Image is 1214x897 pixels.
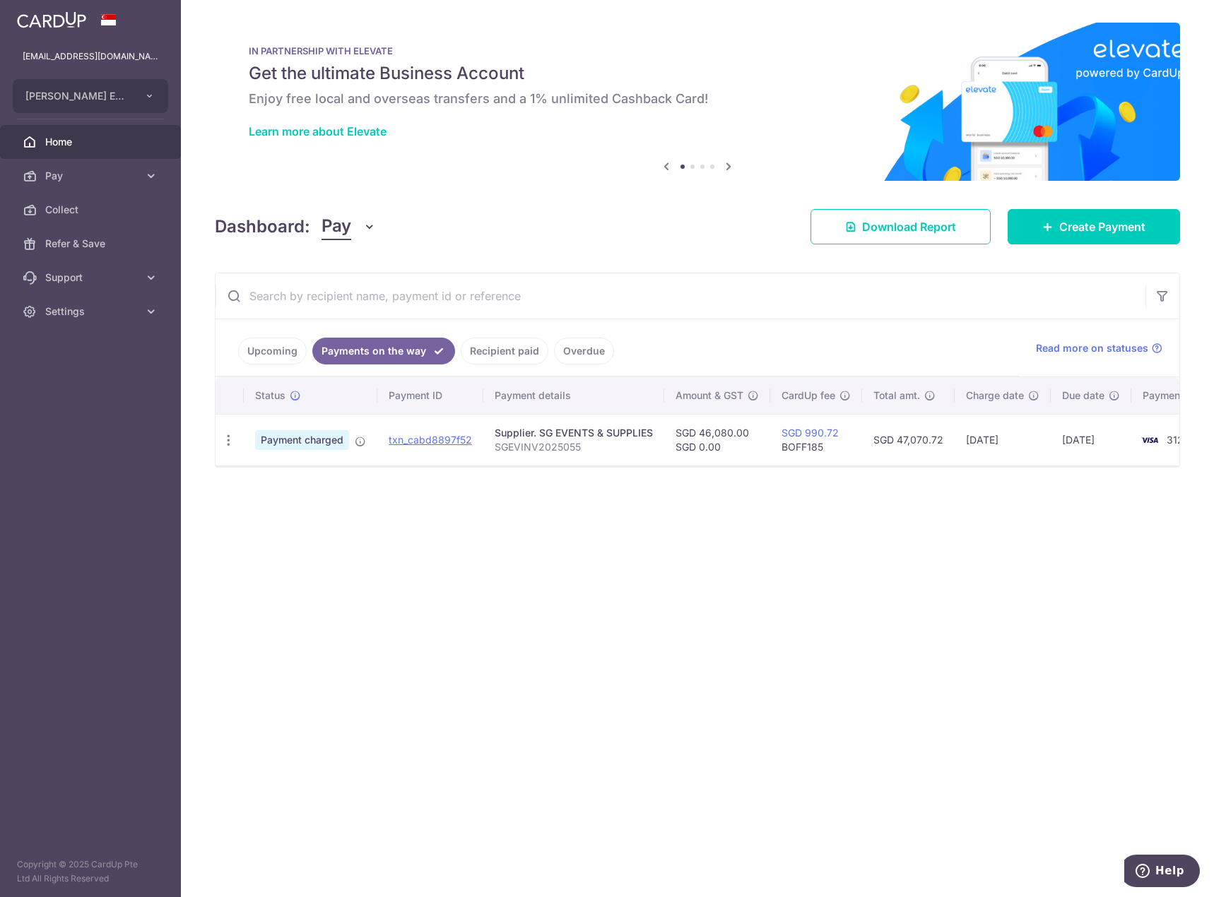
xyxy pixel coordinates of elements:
span: Settings [45,304,139,319]
span: Read more on statuses [1036,341,1148,355]
img: CardUp [17,11,86,28]
td: SGD 47,070.72 [862,414,955,465]
td: [DATE] [1051,414,1131,465]
a: SGD 990.72 [782,427,839,439]
span: Refer & Save [45,237,139,251]
span: Amount & GST [676,388,743,403]
a: Overdue [554,338,614,364]
button: Pay [322,213,376,240]
th: Payment details [483,377,664,414]
span: Status [255,388,285,403]
h4: Dashboard: [215,214,310,239]
iframe: Opens a widget where you can find more information [1124,855,1200,890]
th: Payment ID [377,377,483,414]
td: SGD 46,080.00 SGD 0.00 [664,414,770,465]
span: Home [45,135,139,149]
a: txn_cabd8897f52 [389,434,472,446]
a: Recipient paid [461,338,548,364]
span: Pay [45,169,139,183]
td: BOFF185 [770,414,862,465]
span: Support [45,271,139,285]
p: SGEVINV2025055 [495,440,653,454]
p: IN PARTNERSHIP WITH ELEVATE [249,45,1146,57]
a: Upcoming [238,338,307,364]
span: [PERSON_NAME] ENGINEERING TRADING PTE. LTD. [25,89,130,103]
span: Charge date [966,388,1024,403]
td: [DATE] [955,414,1051,465]
span: Collect [45,203,139,217]
a: Download Report [811,209,991,244]
span: Create Payment [1059,218,1145,235]
img: Renovation banner [215,23,1180,181]
a: Payments on the way [312,338,455,364]
a: Create Payment [1008,209,1180,244]
button: [PERSON_NAME] ENGINEERING TRADING PTE. LTD. [13,79,168,113]
span: Pay [322,213,351,240]
a: Learn more about Elevate [249,124,387,138]
span: Payment charged [255,430,349,450]
span: CardUp fee [782,388,835,403]
img: Bank Card [1136,432,1164,448]
span: Due date [1062,388,1104,403]
h5: Get the ultimate Business Account [249,62,1146,85]
a: Read more on statuses [1036,341,1162,355]
span: Download Report [862,218,956,235]
span: Total amt. [873,388,920,403]
h6: Enjoy free local and overseas transfers and a 1% unlimited Cashback Card! [249,90,1146,107]
input: Search by recipient name, payment id or reference [216,273,1145,319]
p: [EMAIL_ADDRESS][DOMAIN_NAME] [23,49,158,64]
span: 3128 [1167,434,1190,446]
div: Supplier. SG EVENTS & SUPPLIES [495,426,653,440]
